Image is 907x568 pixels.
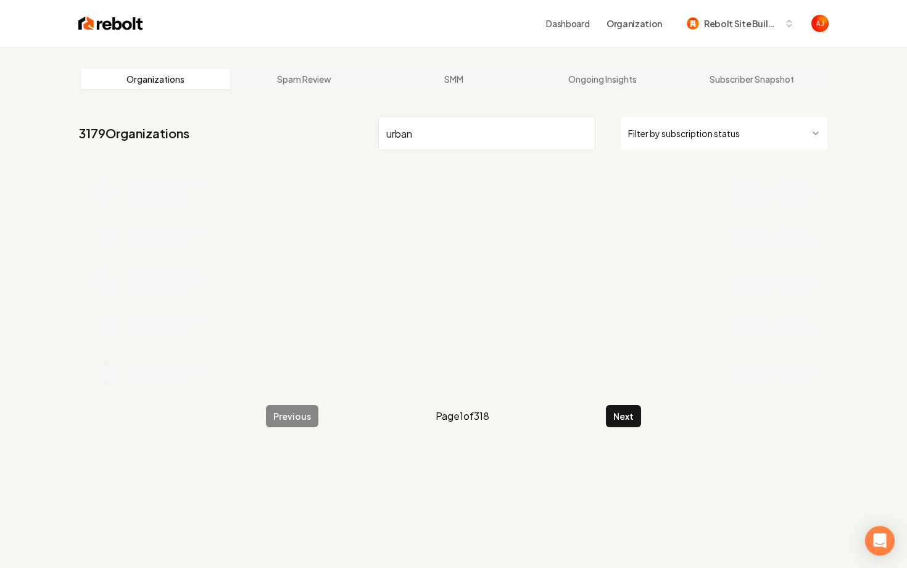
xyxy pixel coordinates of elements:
[230,69,379,89] a: Spam Review
[81,69,230,89] a: Organizations
[378,116,595,151] input: Search by name or ID
[528,69,677,89] a: Ongoing Insights
[865,526,895,556] div: Open Intercom Messenger
[379,69,528,89] a: SMM
[78,125,189,142] a: 3179Organizations
[687,17,699,30] img: Rebolt Site Builder
[78,15,143,32] img: Rebolt Logo
[436,409,489,424] span: Page 1 of 318
[599,12,669,35] button: Organization
[704,17,779,30] span: Rebolt Site Builder
[811,15,829,32] img: Austin Jellison
[546,17,589,30] a: Dashboard
[677,69,826,89] a: Subscriber Snapshot
[811,15,829,32] button: Open user button
[606,405,641,427] button: Next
